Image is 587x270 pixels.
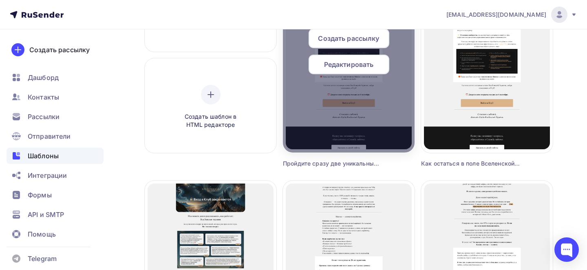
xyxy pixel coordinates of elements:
span: Формы [28,190,52,200]
span: Дашборд [28,73,59,82]
span: Интеграции [28,170,67,180]
div: Создать рассылку [29,45,90,55]
a: Контакты [7,89,104,105]
span: Создать шаблон в HTML редакторе [172,113,249,129]
span: Рассылки [28,112,60,122]
a: Рассылки [7,108,104,125]
div: Как остаться в поле Вселенской ВсеЛенской терапии и сохранить результаты [421,159,520,168]
span: Создать рассылку [318,33,379,43]
div: Пройдите сразу две уникальные темы [283,159,382,168]
a: Формы [7,187,104,203]
span: Контакты [28,92,59,102]
a: [EMAIL_ADDRESS][DOMAIN_NAME] [446,7,577,23]
span: Отправители [28,131,71,141]
span: API и SMTP [28,210,64,219]
span: [EMAIL_ADDRESS][DOMAIN_NAME] [446,11,546,19]
span: Помощь [28,229,56,239]
span: Шаблоны [28,151,59,161]
a: Дашборд [7,69,104,86]
a: Шаблоны [7,148,104,164]
span: Telegram [28,254,57,263]
a: Отправители [7,128,104,144]
span: Редактировать [324,60,374,69]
